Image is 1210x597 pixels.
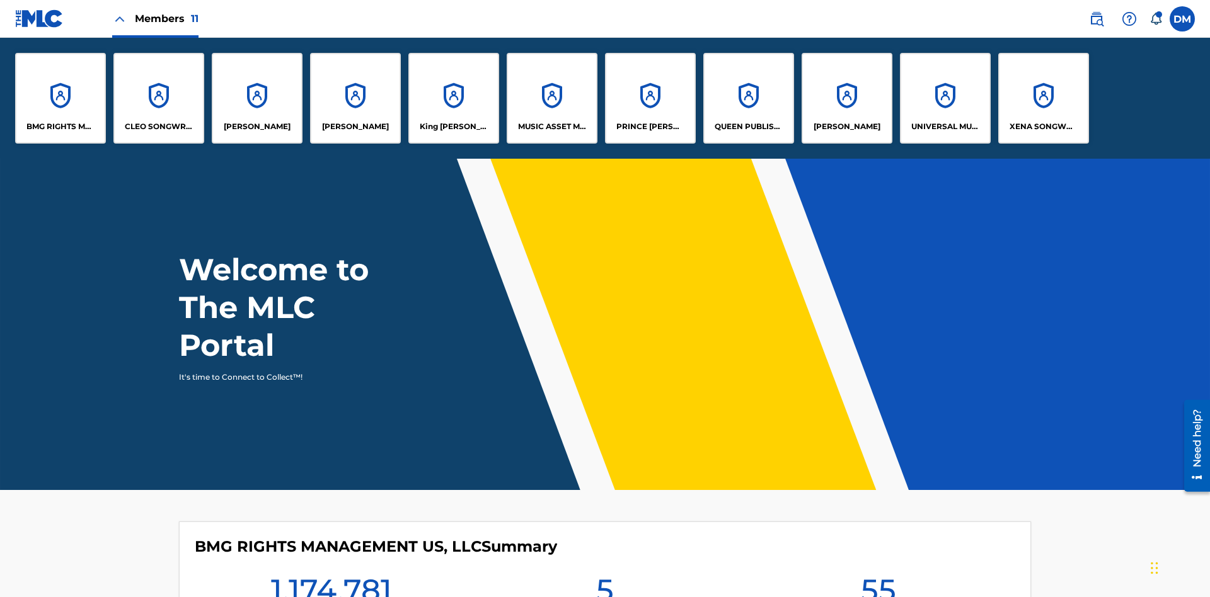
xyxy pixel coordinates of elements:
img: MLC Logo [15,9,64,28]
a: Accounts[PERSON_NAME] [212,53,302,144]
a: Accounts[PERSON_NAME] [310,53,401,144]
h1: Welcome to The MLC Portal [179,251,415,364]
a: AccountsPRINCE [PERSON_NAME] [605,53,696,144]
p: BMG RIGHTS MANAGEMENT US, LLC [26,121,95,132]
p: ELVIS COSTELLO [224,121,291,132]
a: AccountsKing [PERSON_NAME] [408,53,499,144]
p: MUSIC ASSET MANAGEMENT (MAM) [518,121,587,132]
div: Help [1117,6,1142,31]
div: Notifications [1149,13,1162,25]
p: UNIVERSAL MUSIC PUB GROUP [911,121,980,132]
p: XENA SONGWRITER [1010,121,1078,132]
a: Accounts[PERSON_NAME] [802,53,892,144]
p: King McTesterson [420,121,488,132]
img: search [1089,11,1104,26]
p: RONALD MCTESTERSON [814,121,880,132]
iframe: Resource Center [1175,395,1210,498]
img: help [1122,11,1137,26]
img: Close [112,11,127,26]
span: Members [135,11,199,26]
div: User Menu [1170,6,1195,31]
iframe: Chat Widget [1147,537,1210,597]
a: AccountsUNIVERSAL MUSIC PUB GROUP [900,53,991,144]
p: QUEEN PUBLISHA [715,121,783,132]
p: It's time to Connect to Collect™! [179,372,398,383]
a: Public Search [1084,6,1109,31]
a: AccountsBMG RIGHTS MANAGEMENT US, LLC [15,53,106,144]
p: CLEO SONGWRITER [125,121,193,132]
span: 11 [191,13,199,25]
div: Drag [1151,549,1158,587]
a: AccountsMUSIC ASSET MANAGEMENT (MAM) [507,53,597,144]
p: EYAMA MCSINGER [322,121,389,132]
a: AccountsQUEEN PUBLISHA [703,53,794,144]
h4: BMG RIGHTS MANAGEMENT US, LLC [195,537,557,556]
a: AccountsCLEO SONGWRITER [113,53,204,144]
a: AccountsXENA SONGWRITER [998,53,1089,144]
p: PRINCE MCTESTERSON [616,121,685,132]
